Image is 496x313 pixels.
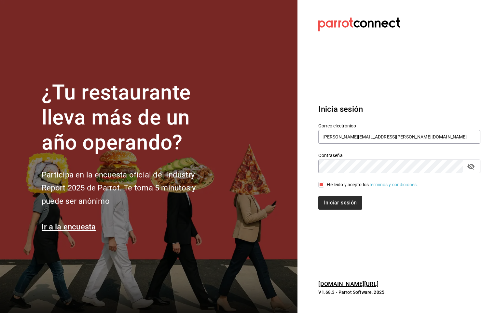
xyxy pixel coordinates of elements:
[318,103,480,115] h3: Inicia sesión
[318,153,480,158] label: Contraseña
[318,124,480,128] label: Correo electrónico
[42,168,217,208] h2: Participa en la encuesta oficial del Industry Report 2025 de Parrot. Te toma 5 minutos y puede se...
[318,280,378,287] a: [DOMAIN_NAME][URL]
[42,80,217,155] h1: ¿Tu restaurante lleva más de un año operando?
[465,161,476,172] button: passwordField
[327,181,418,188] div: He leído y acepto los
[369,182,418,187] a: Términos y condiciones.
[318,289,480,295] p: V1.68.3 - Parrot Software, 2025.
[318,196,362,210] button: Iniciar sesión
[318,130,480,144] input: Ingresa tu correo electrónico
[42,222,96,231] a: Ir a la encuesta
